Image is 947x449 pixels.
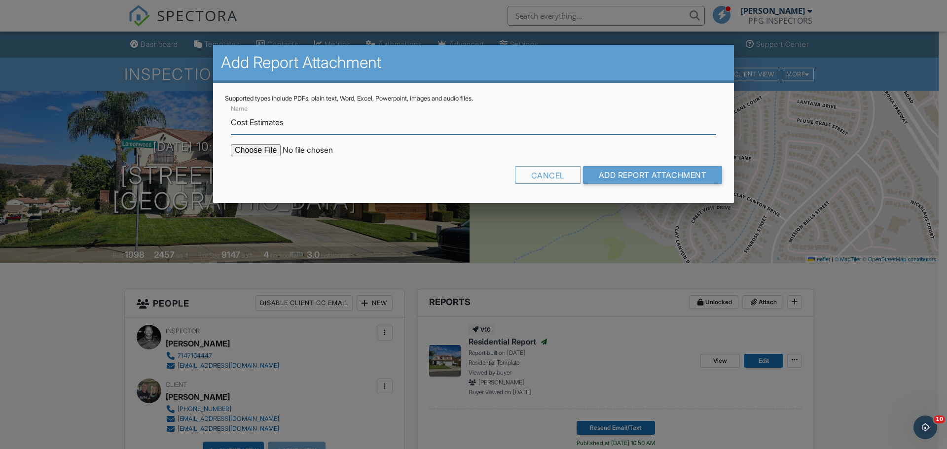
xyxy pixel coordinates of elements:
div: Supported types include PDFs, plain text, Word, Excel, Powerpoint, images and audio files. [225,95,722,103]
h2: Add Report Attachment [221,53,726,72]
iframe: Intercom live chat [913,415,937,439]
span: 10 [934,415,945,423]
input: Add Report Attachment [583,166,723,184]
div: Cancel [515,166,581,184]
label: Name [231,104,248,113]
